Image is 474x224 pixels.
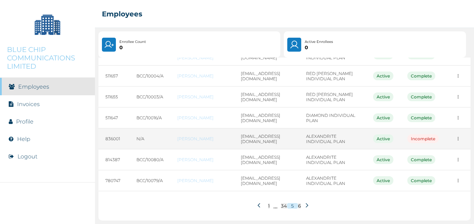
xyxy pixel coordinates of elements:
[17,101,40,107] a: Invoices
[102,10,142,18] h2: Employees
[407,113,435,122] div: Complete
[299,149,366,170] td: ALEXANDRITE INDIVIDUAL PLAN
[373,92,393,101] div: Active
[129,170,170,191] td: BCC/10079/A
[453,91,464,102] button: more
[407,72,435,80] div: Complete
[234,170,299,191] td: [EMAIL_ADDRESS][DOMAIN_NAME]
[289,40,299,50] img: User.4b94733241a7e19f64acd675af8f0752.svg
[373,72,393,80] div: Active
[234,128,299,149] td: [EMAIL_ADDRESS][DOMAIN_NAME]
[268,203,270,209] button: 1
[373,113,393,122] div: Active
[119,39,146,45] p: Enrollee Count
[407,92,435,101] div: Complete
[299,170,366,191] td: ALEXANDRITE INDIVIDUAL PLAN
[177,94,227,99] a: [PERSON_NAME]
[129,87,170,107] td: BCC/10003/A
[177,73,227,79] a: [PERSON_NAME]
[299,107,366,128] td: DIAMOND INDIVIDUAL PLAN
[373,155,393,164] div: Active
[177,178,227,183] a: [PERSON_NAME]
[129,149,170,170] td: BCC/10080/A
[453,70,464,81] button: more
[177,157,227,162] a: [PERSON_NAME]
[129,128,170,149] td: N/A
[98,87,129,107] td: 511655
[453,112,464,123] button: more
[373,176,393,185] div: Active
[7,207,88,217] img: RelianceHMO's Logo
[284,203,287,209] button: 4
[18,83,49,90] a: Employees
[7,45,88,70] p: BLUE CHIP COMMUNICATIONS LIMITED
[373,134,393,143] div: Active
[177,115,227,120] a: [PERSON_NAME]
[407,134,439,143] div: Incomplete
[299,66,366,87] td: RED [PERSON_NAME] INDIVIDUAL PLAN
[98,66,129,87] td: 511657
[17,136,30,142] a: Help
[16,118,34,125] a: Profile
[98,170,129,191] td: 780747
[234,107,299,128] td: [EMAIL_ADDRESS][DOMAIN_NAME]
[129,107,170,128] td: BCC/10016/A
[407,176,435,185] div: Complete
[177,136,227,141] a: [PERSON_NAME]
[407,155,435,164] div: Complete
[453,133,464,144] button: more
[30,7,65,42] img: Company
[234,149,299,170] td: [EMAIL_ADDRESS][DOMAIN_NAME]
[281,203,284,209] button: 3
[98,107,129,128] td: 511647
[287,203,298,209] button: 5
[17,153,37,160] button: Logout
[453,154,464,165] button: more
[104,40,114,50] img: UserPlus.219544f25cf47e120833d8d8fc4c9831.svg
[298,203,301,209] button: 6
[98,128,129,149] td: 836001
[299,128,366,149] td: ALEXANDRITE INDIVIDUAL PLAN
[234,87,299,107] td: [EMAIL_ADDRESS][DOMAIN_NAME]
[234,66,299,87] td: [EMAIL_ADDRESS][DOMAIN_NAME]
[129,66,170,87] td: BCC/10004/A
[273,202,277,210] p: ...
[453,175,464,186] button: more
[305,39,333,45] p: Active Enrollees
[98,149,129,170] td: 814387
[119,45,146,50] p: 0
[305,45,333,50] p: 0
[299,87,366,107] td: RED [PERSON_NAME] INDIVIDUAL PLAN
